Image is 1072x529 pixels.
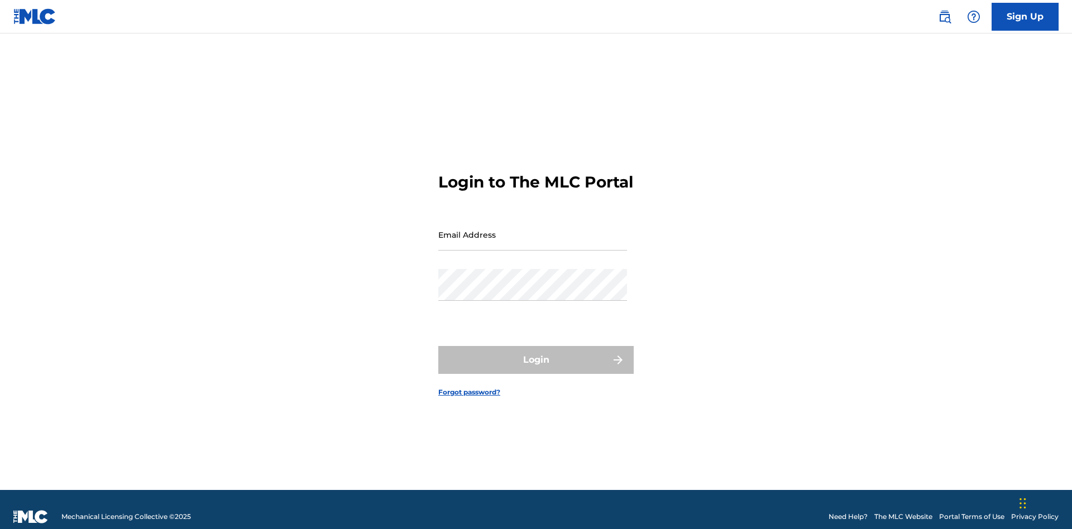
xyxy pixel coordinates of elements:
a: Forgot password? [438,387,500,397]
h3: Login to The MLC Portal [438,172,633,192]
span: Mechanical Licensing Collective © 2025 [61,512,191,522]
img: help [967,10,980,23]
img: logo [13,510,48,523]
div: Help [963,6,985,28]
a: Sign Up [992,3,1059,31]
a: Public Search [934,6,956,28]
div: Drag [1020,487,1026,520]
img: MLC Logo [13,8,56,25]
img: search [938,10,951,23]
a: Portal Terms of Use [939,512,1004,522]
a: The MLC Website [874,512,932,522]
a: Privacy Policy [1011,512,1059,522]
a: Need Help? [829,512,868,522]
iframe: Chat Widget [1016,475,1072,529]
